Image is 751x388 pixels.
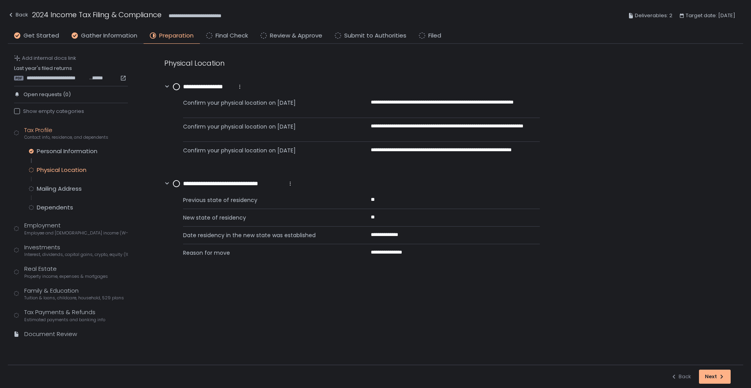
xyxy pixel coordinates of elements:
span: Estimated payments and banking info [24,317,105,323]
button: Back [8,9,28,22]
div: Investments [24,243,128,258]
span: Deliverables: 2 [635,11,672,20]
span: Confirm your physical location on [DATE] [183,99,352,113]
span: Property income, expenses & mortgages [24,274,108,279]
span: Contact info, residence, and dependents [24,134,108,140]
span: New state of residency [183,214,352,222]
span: Previous state of residency [183,196,352,204]
div: Real Estate [24,265,108,279]
div: Physical Location [164,58,540,68]
div: Family & Education [24,286,124,301]
span: Preparation [159,31,194,40]
span: Interest, dividends, capital gains, crypto, equity (1099s, K-1s) [24,252,128,257]
div: Personal Information [37,147,97,155]
span: Review & Approve [270,31,322,40]
span: Reason for move [183,249,352,257]
span: Open requests (0) [23,91,71,98]
div: Document Review [24,330,77,339]
div: Tax Payments & Refunds [24,308,105,323]
div: Physical Location [37,166,86,174]
button: Next [699,370,731,384]
div: Tax Profile [24,126,108,141]
div: Dependents [37,204,73,211]
div: Employment [24,221,128,236]
div: Next [705,373,725,380]
span: Gather Information [81,31,137,40]
button: Add internal docs link [14,55,76,62]
span: Target date: [DATE] [686,11,735,20]
div: Last year's filed returns [14,65,128,81]
span: Submit to Authorities [344,31,406,40]
div: Back [8,10,28,20]
span: Get Started [23,31,59,40]
span: Employee and [DEMOGRAPHIC_DATA] income (W-2s) [24,230,128,236]
span: Confirm your physical location on [DATE] [183,147,352,161]
span: Confirm your physical location on [DATE] [183,123,352,137]
span: Tuition & loans, childcare, household, 529 plans [24,295,124,301]
button: Back [671,370,691,384]
h1: 2024 Income Tax Filing & Compliance [32,9,162,20]
div: Mailing Address [37,185,82,193]
span: Filed [428,31,441,40]
span: Final Check [216,31,248,40]
div: Back [671,373,691,380]
span: Date residency in the new state was established [183,231,352,239]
